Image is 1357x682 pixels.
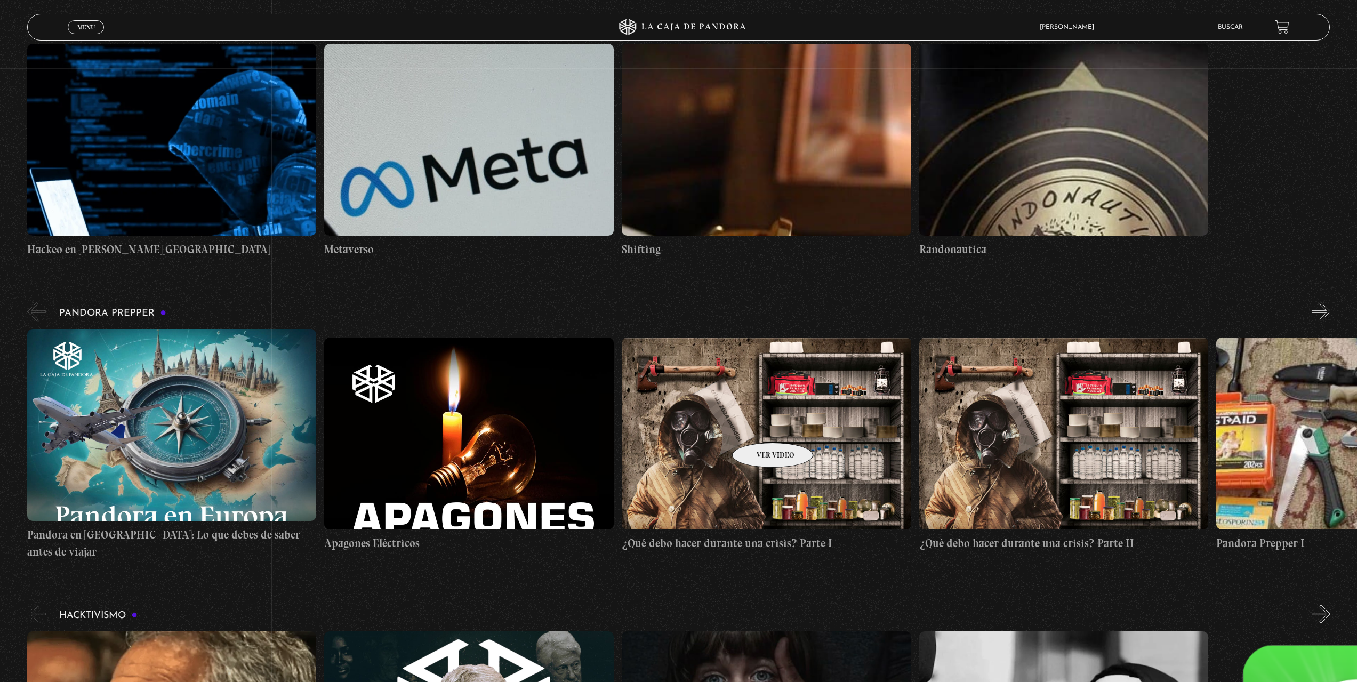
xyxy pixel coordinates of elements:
a: Pandora en [GEOGRAPHIC_DATA]: Lo que debes de saber antes de viajar [27,329,317,560]
a: Metaverso [324,44,614,258]
a: Apagones Eléctricos [324,329,614,560]
h4: Pandora en [GEOGRAPHIC_DATA]: Lo que debes de saber antes de viajar [27,526,317,560]
a: View your shopping cart [1275,20,1289,34]
span: [PERSON_NAME] [1034,24,1105,30]
h4: Metaverso [324,241,614,258]
h3: Pandora Prepper [59,308,166,318]
button: Previous [27,17,46,36]
h3: Hacktivismo [59,611,138,621]
button: Previous [27,302,46,321]
span: Cerrar [74,33,99,40]
h4: ¿Qué debo hacer durante una crisis? Parte I [622,535,911,552]
h4: ¿Qué debo hacer durante una crisis? Parte II [919,535,1209,552]
a: Shifting [622,44,911,258]
h4: Apagones Eléctricos [324,535,614,552]
a: ¿Qué debo hacer durante una crisis? Parte I [622,329,911,560]
a: Buscar [1218,24,1243,30]
button: Previous [27,605,46,623]
a: Randonautica [919,44,1209,258]
button: Next [1312,605,1330,623]
a: ¿Qué debo hacer durante una crisis? Parte II [919,329,1209,560]
h4: Randonautica [919,241,1209,258]
button: Next [1312,302,1330,321]
h4: Hackeo en [PERSON_NAME][GEOGRAPHIC_DATA] [27,241,317,258]
a: Hackeo en [PERSON_NAME][GEOGRAPHIC_DATA] [27,44,317,258]
span: Menu [77,24,95,30]
h4: Shifting [622,241,911,258]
